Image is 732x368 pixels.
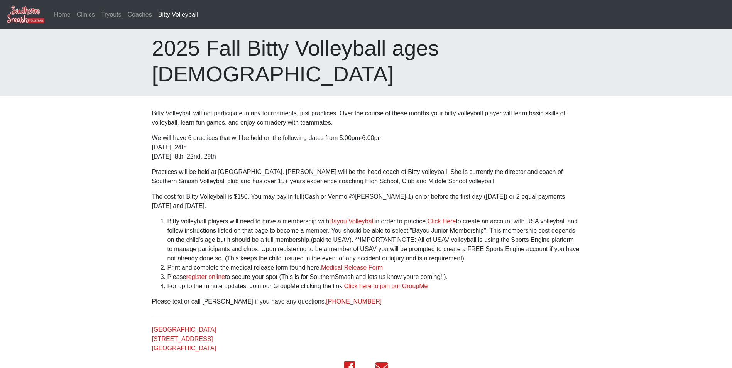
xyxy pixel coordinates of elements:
[428,218,456,225] a: Click Here
[152,297,580,306] p: Please text or call [PERSON_NAME] if you have any questions.
[155,7,201,22] a: Bitty Volleyball
[167,272,580,282] li: Please to secure your spot (This is for SouthernSmash and lets us know youre coming!!).
[152,326,216,351] a: [GEOGRAPHIC_DATA][STREET_ADDRESS][GEOGRAPHIC_DATA]
[326,298,382,305] a: [PHONE_NUMBER]
[167,282,580,291] li: For up to the minute updates, Join our GroupMe clicking the link.
[74,7,98,22] a: Clinics
[152,133,580,161] p: We will have 6 practices that will be held on the following dates from 5:00pm-6:00pm [DATE], 24th...
[321,264,383,271] a: Medical Release Form
[167,217,580,263] li: Bitty volleyball players will need to have a membership with in order to practice. to create an a...
[167,263,580,272] li: Print and complete the medical release form found here.
[51,7,74,22] a: Home
[329,218,374,225] a: Bayou Volleyball
[344,283,428,289] a: Click here to join our GroupMe
[186,273,225,280] a: register online
[125,7,155,22] a: Coaches
[6,5,45,24] img: Southern Smash Volleyball
[152,192,580,211] p: The cost for Bitty Volleyball is $150. You may pay in full(Cash or Venmo @[PERSON_NAME]-1) on or ...
[152,35,580,87] h1: 2025 Fall Bitty Volleyball ages [DEMOGRAPHIC_DATA]
[152,109,580,127] p: Bitty Volleyball will not participate in any tournaments, just practices. Over the course of thes...
[98,7,125,22] a: Tryouts
[152,167,580,186] p: Practices will be held at [GEOGRAPHIC_DATA]. [PERSON_NAME] will be the head coach of Bitty volley...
